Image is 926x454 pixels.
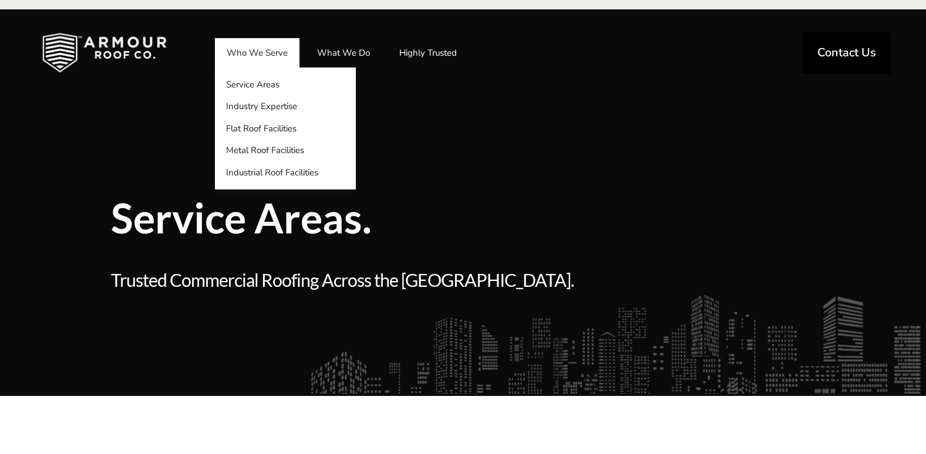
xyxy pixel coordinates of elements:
a: What We Do [305,38,382,67]
img: Industrial and Commercial Roofing Company | Armour Roof Co. [23,23,186,82]
a: Highly Trusted [388,38,469,67]
a: Industrial Roof Facilities [215,161,356,184]
a: Contact Us [803,32,891,73]
a: Flat Roof Facilities [215,117,356,140]
a: Metal Roof Facilities [215,140,356,162]
a: Service Areas [215,73,356,96]
span: Trusted Commercial Roofing Across the [GEOGRAPHIC_DATA]. [111,267,634,293]
a: Industry Expertise [215,96,356,118]
span: Service Areas. [111,197,634,238]
span: Contact Us [817,47,876,59]
a: Who We Serve [215,38,299,67]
